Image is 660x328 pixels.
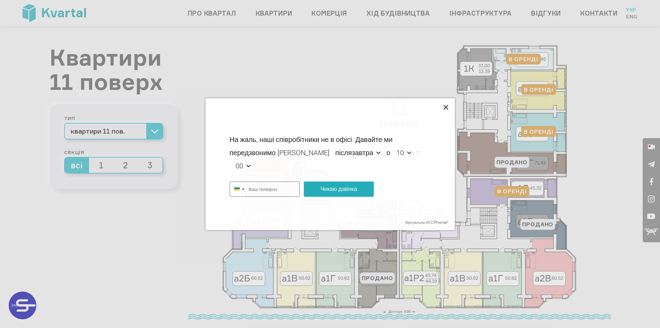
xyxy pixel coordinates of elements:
[304,182,374,197] button: Чекаю дзвінка
[335,149,375,157] span: після­завтра
[230,133,431,173] div: На жаль, наші співробітники не в офісі. Давайте ми передзвонимо [PERSON_NAME] о :
[405,220,448,225] a: Віртуальна АТС
[245,182,299,196] input: Ваш телефон
[236,162,244,170] span: 00
[230,182,245,196] span: Україна
[396,149,405,157] span: 10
